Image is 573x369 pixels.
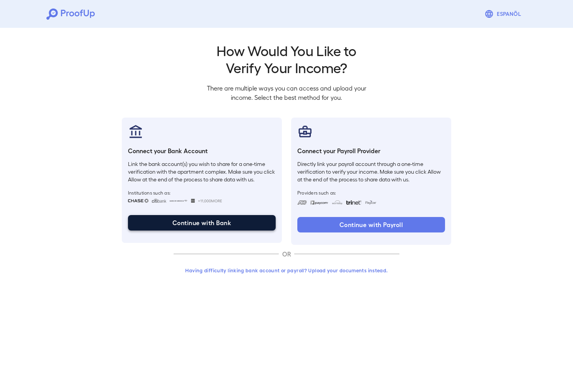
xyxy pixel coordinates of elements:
h6: Connect your Payroll Provider [297,146,445,155]
img: trinet.svg [346,200,362,205]
h2: How Would You Like to Verify Your Income? [201,42,372,76]
p: Directly link your payroll account through a one-time verification to verify your income. Make su... [297,160,445,183]
p: Link the bank account(s) you wish to share for a one-time verification with the apartment complex... [128,160,276,183]
span: Providers such as: [297,190,445,196]
button: Having difficulty linking bank account or payroll? Upload your documents instead. [174,263,399,277]
img: paycon.svg [365,200,377,205]
button: Espanõl [481,6,527,22]
img: chase.svg [128,199,148,203]
span: +11,000 More [198,198,222,204]
img: payrollProvider.svg [297,124,313,139]
button: Continue with Payroll [297,217,445,232]
img: paycom.svg [310,200,329,205]
img: bankOfAmerica.svg [169,199,188,203]
img: wellsfargo.svg [191,199,195,203]
button: Continue with Bank [128,215,276,231]
img: workday.svg [332,200,343,205]
h6: Connect your Bank Account [128,146,276,155]
p: OR [279,249,294,259]
img: bankAccount.svg [128,124,143,139]
span: Institutions such as: [128,190,276,196]
p: There are multiple ways you can access and upload your income. Select the best method for you. [201,84,372,102]
img: adp.svg [297,200,307,205]
img: citibank.svg [152,199,166,203]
